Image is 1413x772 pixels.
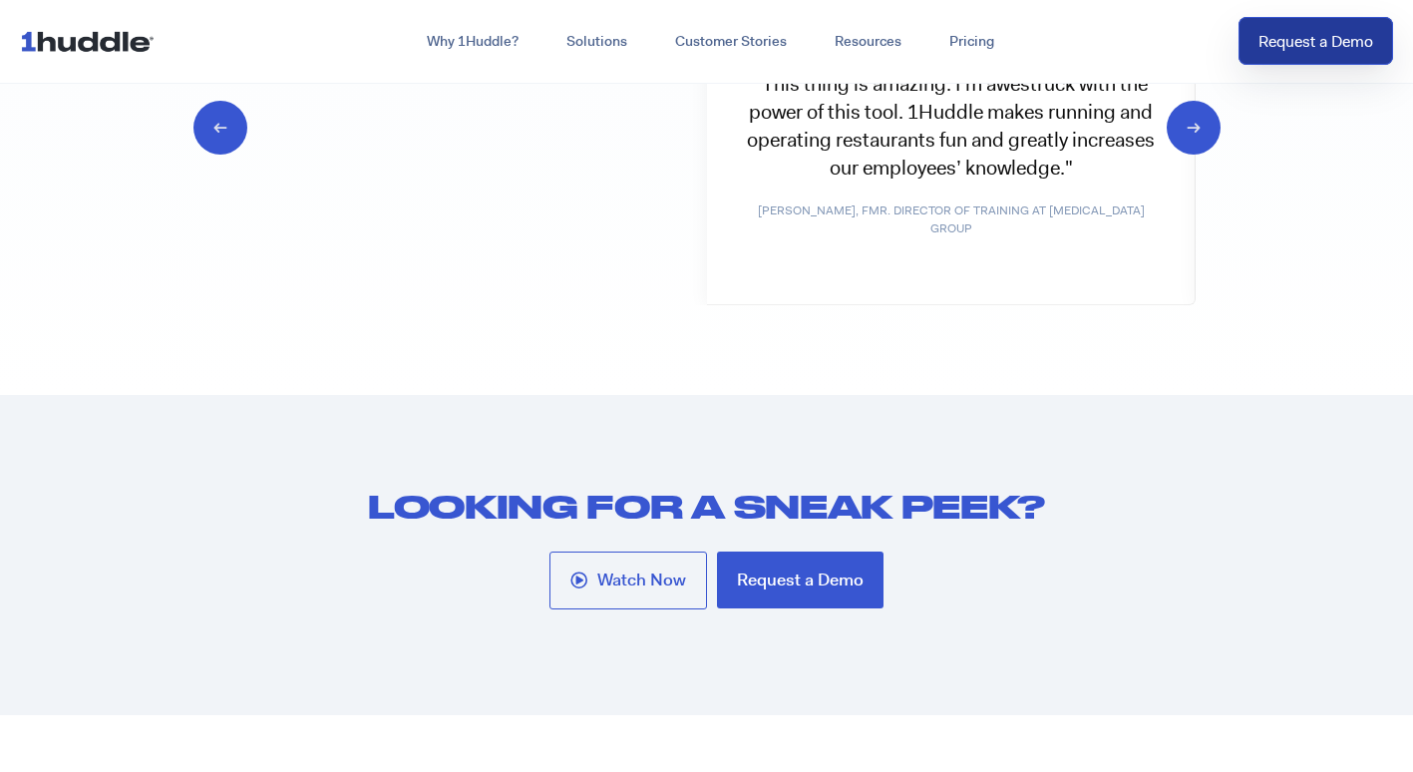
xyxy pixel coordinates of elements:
a: Pricing [925,24,1018,60]
a: Why 1Huddle? [403,24,542,60]
a: Resources [811,24,925,60]
span: Watch Now [597,572,686,589]
a: Watch Now [549,552,707,609]
a: Request a Demo [1238,17,1393,66]
a: Request a Demo [717,552,883,608]
span: Request a Demo [737,572,864,588]
a: Customer Stories [651,24,811,60]
img: ... [20,22,163,60]
div: "This thing is amazing. I’m awestruck with the power of this tool. 1Huddle makes running and oper... [747,13,1155,182]
a: Solutions [542,24,651,60]
span: [PERSON_NAME], Fmr. Director of Training at [MEDICAL_DATA] Group [747,201,1155,238]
